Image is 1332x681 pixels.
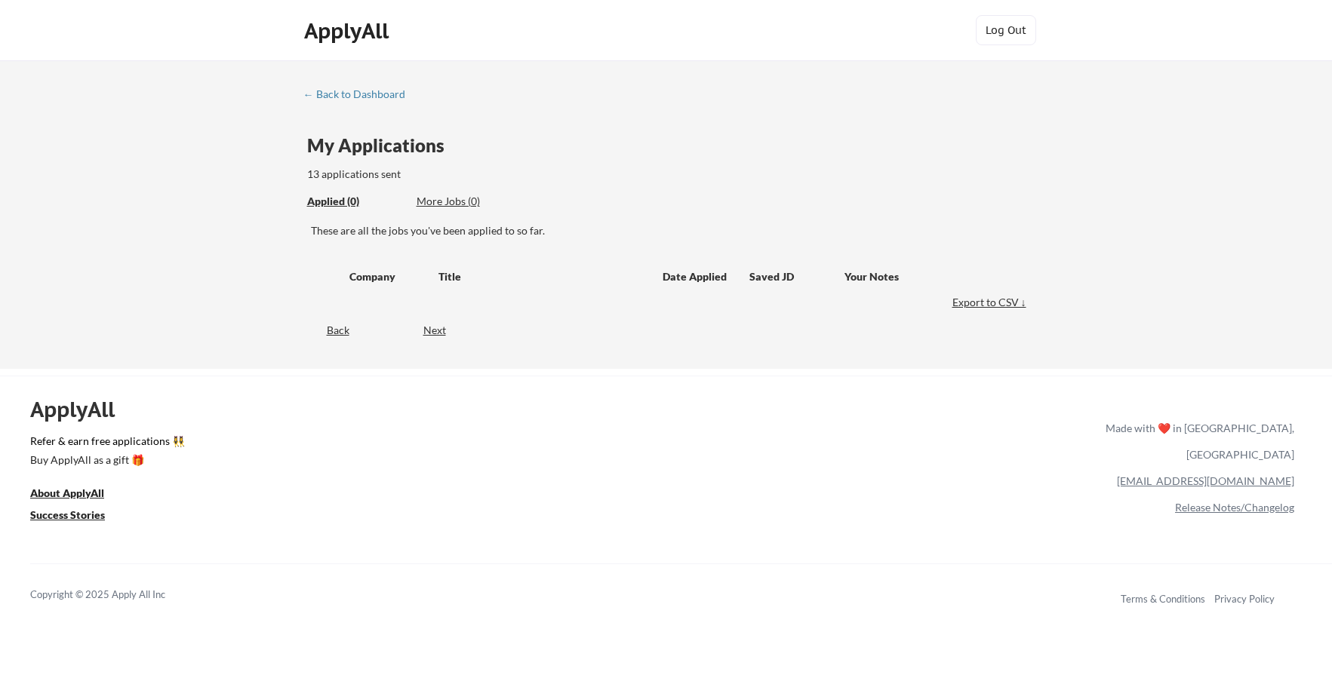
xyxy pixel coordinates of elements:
div: Back [303,323,349,338]
div: Next [423,323,463,338]
div: More Jobs (0) [417,194,528,209]
div: Company [349,269,425,284]
a: Terms & Conditions [1121,593,1205,605]
a: Refer & earn free applications 👯‍♀️ [30,436,790,452]
div: ApplyAll [304,18,393,44]
div: Title [438,269,648,284]
u: Success Stories [30,508,105,521]
div: These are job applications we think you'd be a good fit for, but couldn't apply you to automatica... [417,194,528,210]
a: Success Stories [30,507,125,526]
div: Your Notes [844,269,1017,284]
div: These are all the jobs you've been applied to so far. [307,194,405,210]
div: ← Back to Dashboard [303,89,417,100]
div: Saved JD [749,262,844,290]
div: Export to CSV ↓ [952,295,1030,310]
a: Release Notes/Changelog [1175,501,1294,514]
a: ← Back to Dashboard [303,88,417,103]
div: Copyright © 2025 Apply All Inc [30,587,204,603]
a: Privacy Policy [1214,593,1275,605]
button: Log Out [976,15,1036,45]
u: About ApplyAll [30,486,104,499]
div: ApplyAll [30,397,132,422]
div: My Applications [307,137,457,155]
a: [EMAIL_ADDRESS][DOMAIN_NAME] [1117,474,1294,487]
div: Applied (0) [307,194,405,209]
div: These are all the jobs you've been applied to so far. [311,223,1030,238]
div: 13 applications sent [307,167,599,182]
div: Date Applied [663,269,729,284]
a: Buy ApplyAll as a gift 🎁 [30,452,181,471]
div: Made with ❤️ in [GEOGRAPHIC_DATA], [GEOGRAPHIC_DATA] [1100,415,1294,468]
a: About ApplyAll [30,485,125,504]
div: Buy ApplyAll as a gift 🎁 [30,455,181,465]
